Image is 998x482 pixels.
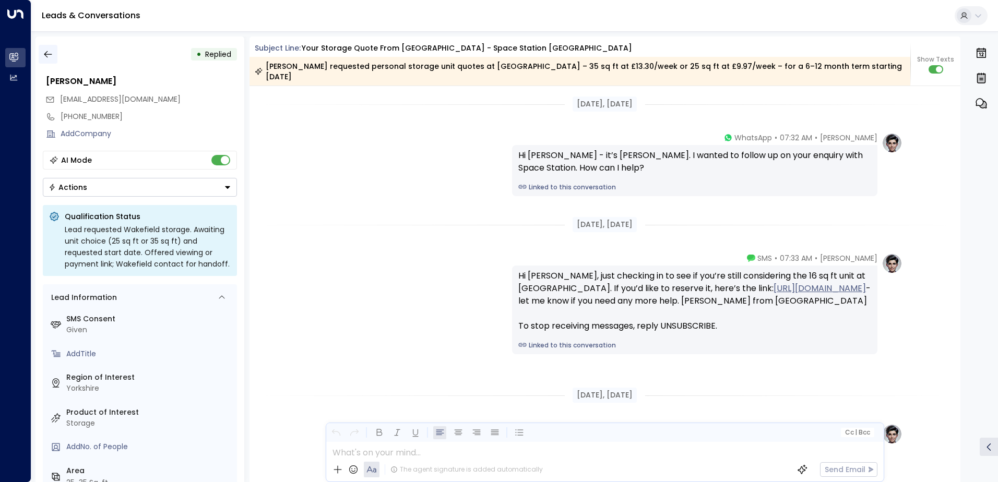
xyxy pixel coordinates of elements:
div: Lead requested Wakefield storage. Awaiting unit choice (25 sq ft or 35 sq ft) and requested start... [65,224,231,270]
div: • [196,45,201,64]
div: AddCompany [61,128,237,139]
a: Linked to this conversation [518,183,871,192]
span: SMS [757,253,772,263]
div: Hi [PERSON_NAME] - it’s [PERSON_NAME]. I wanted to follow up on your enquiry with Space Station. ... [518,149,871,174]
a: Linked to this conversation [518,341,871,350]
img: profile-logo.png [882,424,902,444]
img: profile-logo.png [882,253,902,274]
span: • [815,132,817,143]
span: Replied [205,49,231,59]
div: Yorkshire [66,383,233,394]
span: Subject Line: [255,43,301,53]
span: antony.mills87@hotmail.co.uk [60,94,181,105]
button: Cc|Bcc [840,428,874,438]
span: • [775,253,777,263]
button: Actions [43,178,237,197]
div: Given [66,324,233,335]
div: Your storage quote from [GEOGRAPHIC_DATA] - Space Station [GEOGRAPHIC_DATA] [302,43,632,54]
span: Show Texts [917,55,954,64]
label: Area [66,465,233,476]
span: | [855,429,857,436]
span: [EMAIL_ADDRESS][DOMAIN_NAME] [60,94,181,104]
span: 07:33 AM [780,253,812,263]
div: Button group with a nested menu [43,178,237,197]
div: [DATE], [DATE] [573,97,637,112]
button: Redo [348,426,361,439]
a: Leads & Conversations [42,9,140,21]
span: • [815,253,817,263]
div: [DATE], [DATE] [573,217,637,232]
div: [PERSON_NAME] [46,75,237,88]
label: SMS Consent [66,314,233,324]
span: [PERSON_NAME] [820,253,877,263]
div: [PHONE_NUMBER] [61,111,237,122]
p: Qualification Status [65,211,231,222]
label: Region of Interest [66,372,233,383]
span: 07:32 AM [780,132,812,143]
img: profile-logo.png [882,132,902,153]
a: [URL][DOMAIN_NAME] [774,282,866,295]
span: [PERSON_NAME] [820,132,877,143]
div: [DATE], [DATE] [573,388,637,403]
div: Lead Information [47,292,117,303]
div: The agent signature is added automatically [390,465,543,474]
button: Undo [329,426,342,439]
span: • [775,132,777,143]
span: Cc Bcc [845,429,870,436]
div: Hi [PERSON_NAME], just checking in to see if you’re still considering the 16 sq ft unit at [GEOGR... [518,270,871,332]
span: WhatsApp [734,132,772,143]
div: AI Mode [61,155,92,165]
label: Product of Interest [66,407,233,418]
div: AddNo. of People [66,441,233,452]
div: Storage [66,418,233,429]
div: Actions [49,183,87,192]
div: [PERSON_NAME] requested personal storage unit quotes at [GEOGRAPHIC_DATA] – 35 sq ft at £13.30/we... [255,61,905,82]
div: AddTitle [66,348,233,359]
